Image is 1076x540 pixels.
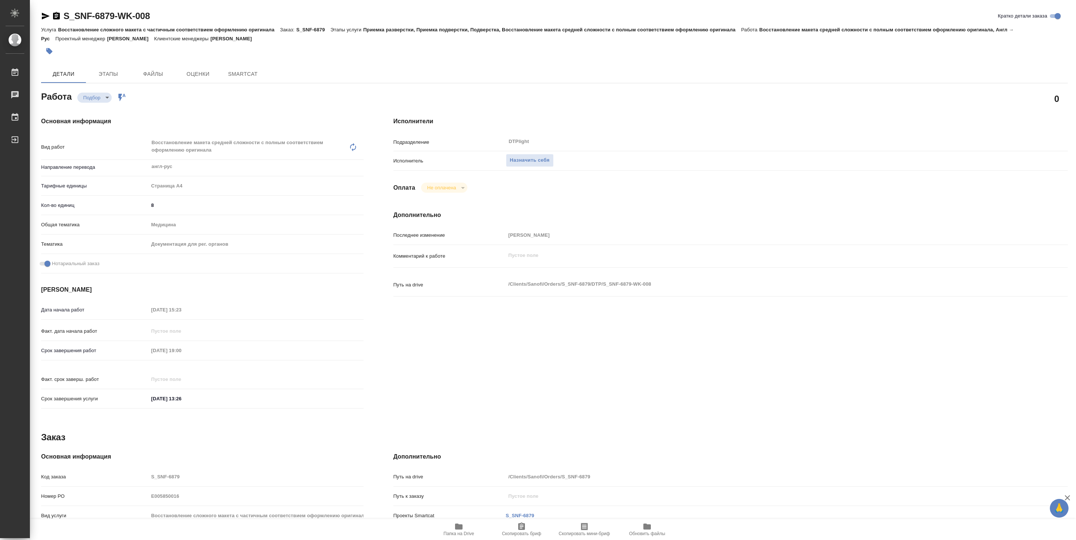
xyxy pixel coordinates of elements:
h2: 0 [1054,92,1059,105]
div: Подбор [421,183,467,193]
p: Срок завершения услуги [41,395,149,403]
span: Обновить файлы [629,531,665,536]
span: Детали [46,69,81,79]
span: Этапы [90,69,126,79]
a: S_SNF-6879-WK-008 [64,11,150,21]
p: [PERSON_NAME] [210,36,257,41]
button: Папка на Drive [427,519,490,540]
span: 🙏 [1053,500,1066,516]
p: Код заказа [41,473,149,481]
button: Скопировать ссылку [52,12,61,21]
input: Пустое поле [506,471,1012,482]
div: Страница А4 [149,180,364,192]
p: Вид услуги [41,512,149,519]
div: Медицина [149,218,364,231]
button: Добавить тэг [41,43,58,59]
button: Подбор [81,94,103,101]
p: Услуга [41,27,58,32]
h4: [PERSON_NAME] [41,285,364,294]
button: Скопировать бриф [490,519,553,540]
textarea: /Clients/Sanofi/Orders/S_SNF-6879/DTP/S_SNF-6879-WK-008 [506,278,1012,291]
p: Работа [741,27,760,32]
p: Направление перевода [41,164,149,171]
p: Дата начала работ [41,306,149,314]
button: Обновить файлы [616,519,678,540]
h2: Работа [41,89,72,103]
h4: Исполнители [393,117,1068,126]
h4: Основная информация [41,452,364,461]
button: Не оплачена [425,184,458,191]
p: [PERSON_NAME] [107,36,154,41]
span: Оценки [180,69,216,79]
p: Исполнитель [393,157,506,165]
p: Факт. срок заверш. работ [41,376,149,383]
p: Восстановление сложного макета с частичным соответствием оформлению оригинала [58,27,280,32]
p: Путь на drive [393,281,506,289]
p: Проектный менеджер [55,36,107,41]
input: ✎ Введи что-нибудь [149,393,214,404]
input: Пустое поле [149,510,364,521]
input: Пустое поле [506,230,1012,240]
button: Назначить себя [506,154,554,167]
p: Этапы услуги [331,27,364,32]
h4: Основная информация [41,117,364,126]
p: S_SNF-6879 [296,27,331,32]
p: Кол-во единиц [41,202,149,209]
p: Срок завершения работ [41,347,149,354]
p: Приемка разверстки, Приемка подверстки, Подверстка, Восстановление макета средней сложности с пол... [363,27,741,32]
div: Документация для рег. органов [149,238,364,251]
input: Пустое поле [506,491,1012,502]
p: Проекты Smartcat [393,512,506,519]
input: Пустое поле [149,374,214,385]
p: Факт. дата начала работ [41,328,149,335]
input: Пустое поле [149,326,214,336]
a: S_SNF-6879 [506,513,534,518]
span: Кратко детали заказа [998,12,1047,20]
p: Общая тематика [41,221,149,229]
h4: Оплата [393,183,415,192]
p: Последнее изменение [393,232,506,239]
p: Путь на drive [393,473,506,481]
span: Скопировать мини-бриф [559,531,610,536]
button: Скопировать ссылку для ЯМессенджера [41,12,50,21]
input: Пустое поле [149,304,214,315]
span: Нотариальный заказ [52,260,99,267]
p: Номер РО [41,493,149,500]
span: Папка на Drive [443,531,474,536]
span: Файлы [135,69,171,79]
div: Подбор [77,93,112,103]
span: Скопировать бриф [502,531,541,536]
input: Пустое поле [149,345,214,356]
h2: Заказ [41,431,65,443]
button: 🙏 [1050,499,1069,518]
p: Тематика [41,240,149,248]
p: Клиентские менеджеры [154,36,211,41]
h4: Дополнительно [393,211,1068,220]
p: Комментарий к работе [393,252,506,260]
p: Путь к заказу [393,493,506,500]
input: Пустое поле [149,491,364,502]
input: ✎ Введи что-нибудь [149,200,364,211]
p: Тарифные единицы [41,182,149,190]
button: Скопировать мини-бриф [553,519,616,540]
p: Заказ: [280,27,296,32]
input: Пустое поле [149,471,364,482]
p: Подразделение [393,139,506,146]
span: Назначить себя [510,156,550,165]
p: Вид работ [41,143,149,151]
h4: Дополнительно [393,452,1068,461]
span: SmartCat [225,69,261,79]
